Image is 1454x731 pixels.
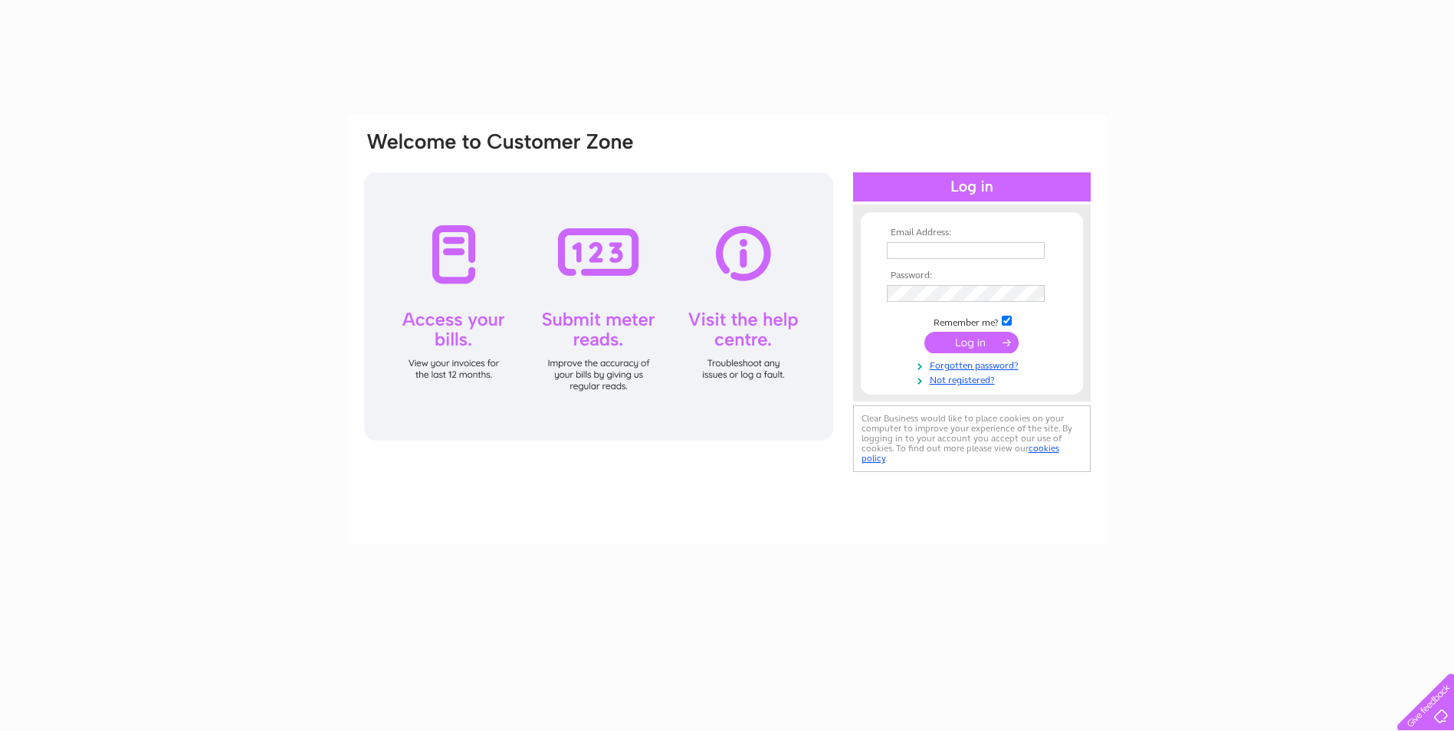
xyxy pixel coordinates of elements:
[883,270,1061,281] th: Password:
[853,405,1091,472] div: Clear Business would like to place cookies on your computer to improve your experience of the sit...
[887,372,1061,386] a: Not registered?
[883,313,1061,329] td: Remember me?
[887,357,1061,372] a: Forgotten password?
[924,332,1019,353] input: Submit
[883,228,1061,238] th: Email Address:
[862,443,1059,464] a: cookies policy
